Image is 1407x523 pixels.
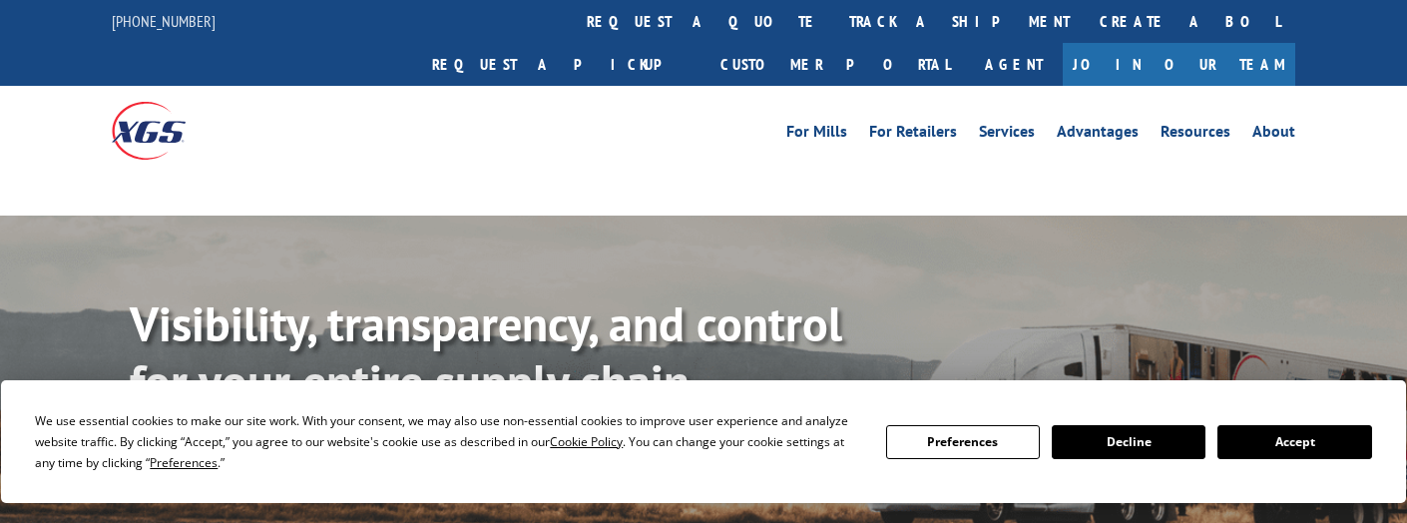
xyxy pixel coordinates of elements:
a: Request a pickup [417,43,705,86]
button: Accept [1217,425,1371,459]
span: Preferences [150,454,218,471]
a: Join Our Team [1063,43,1295,86]
a: About [1252,124,1295,146]
a: [PHONE_NUMBER] [112,11,216,31]
a: Advantages [1057,124,1139,146]
a: Resources [1161,124,1230,146]
b: Visibility, transparency, and control for your entire supply chain. [130,292,842,412]
div: We use essential cookies to make our site work. With your consent, we may also use non-essential ... [35,410,861,473]
button: Preferences [886,425,1040,459]
div: Cookie Consent Prompt [1,380,1406,503]
a: For Retailers [869,124,957,146]
a: Services [979,124,1035,146]
button: Decline [1052,425,1205,459]
a: For Mills [786,124,847,146]
a: Agent [965,43,1063,86]
span: Cookie Policy [550,433,623,450]
a: Customer Portal [705,43,965,86]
